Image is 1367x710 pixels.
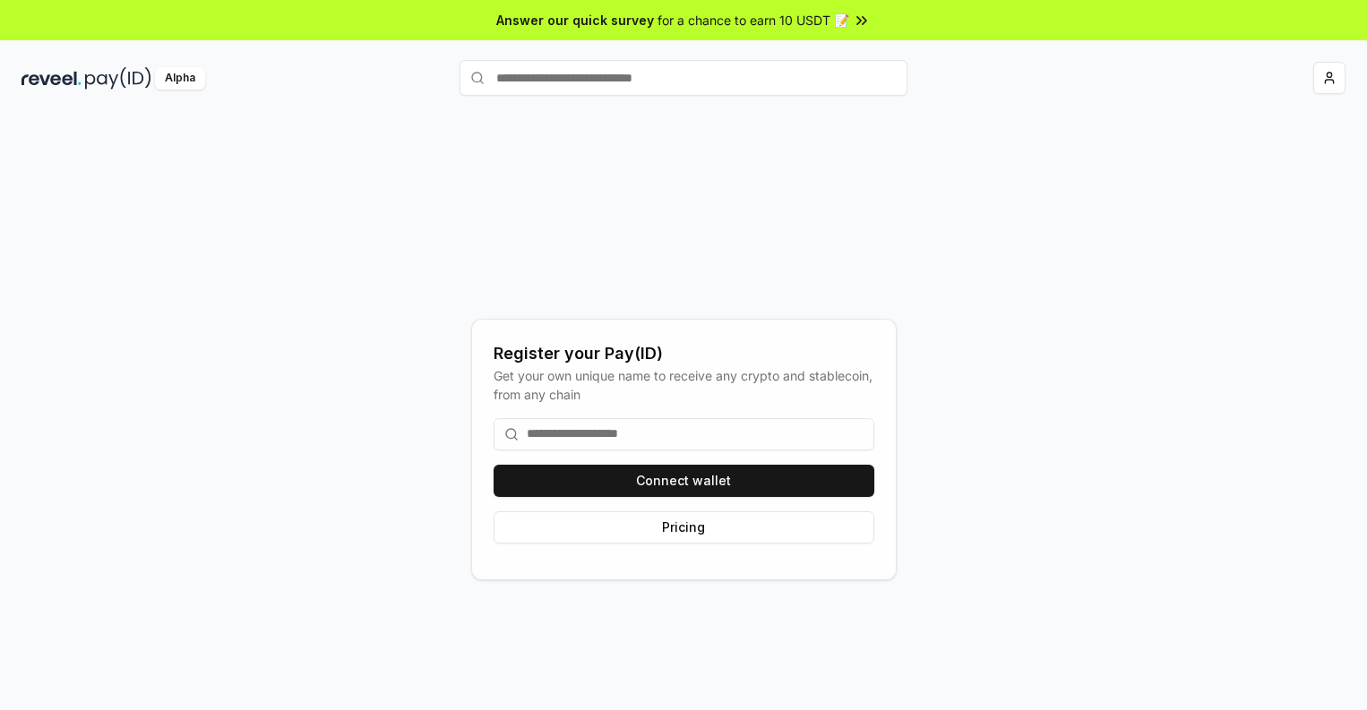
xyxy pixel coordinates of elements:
div: Get your own unique name to receive any crypto and stablecoin, from any chain [494,366,874,404]
span: for a chance to earn 10 USDT 📝 [658,11,849,30]
span: Answer our quick survey [496,11,654,30]
img: pay_id [85,67,151,90]
img: reveel_dark [21,67,82,90]
button: Pricing [494,511,874,543]
div: Register your Pay(ID) [494,341,874,366]
div: Alpha [155,67,205,90]
button: Connect wallet [494,465,874,497]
